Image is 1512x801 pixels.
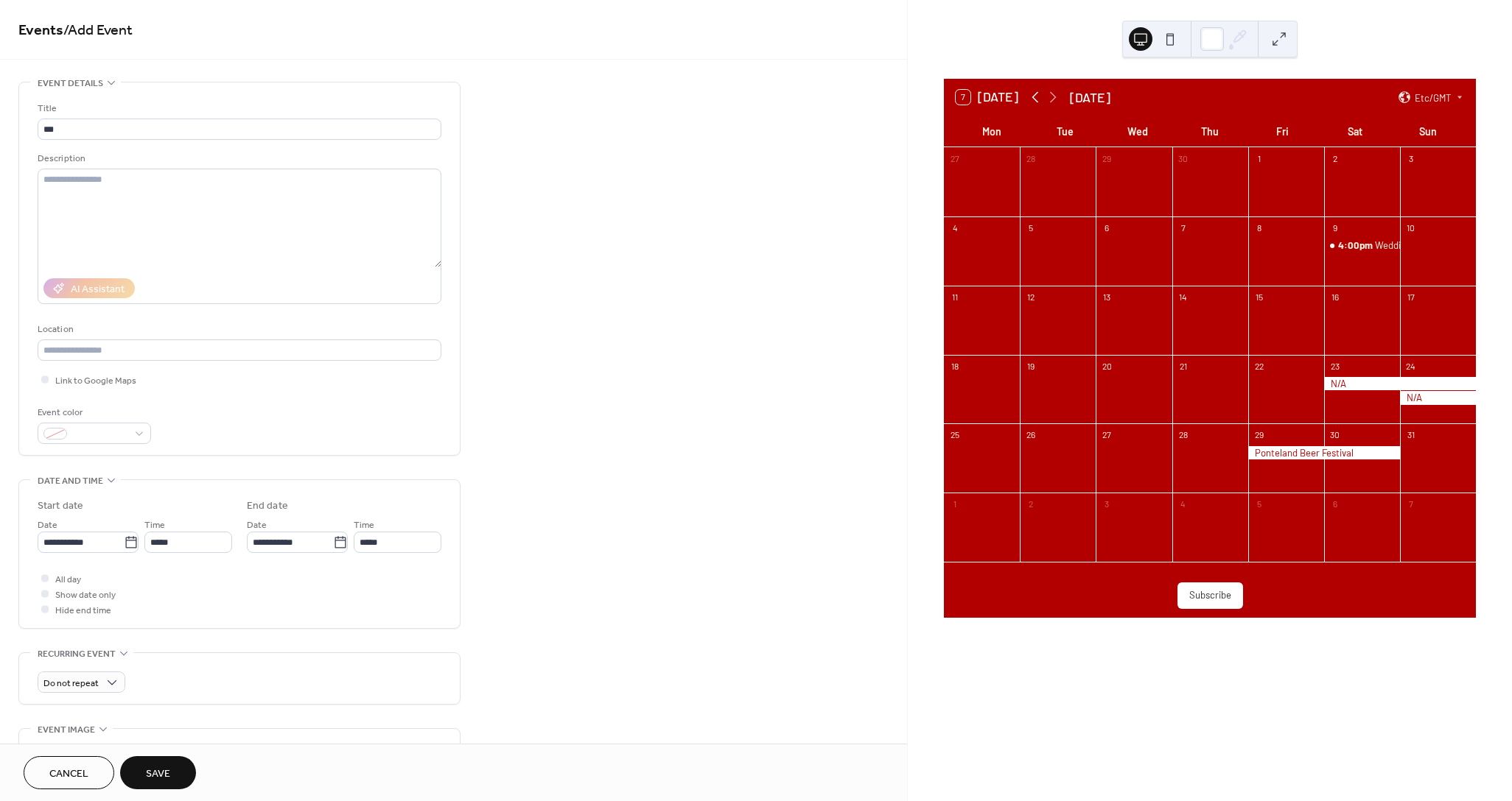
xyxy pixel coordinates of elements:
[1025,498,1037,510] div: 2
[1404,221,1417,233] div: 10
[1253,359,1265,372] div: 22
[1329,152,1341,164] div: 2
[1177,359,1189,372] div: 21
[1101,498,1113,510] div: 3
[38,646,116,662] span: Recurring event
[1404,152,1417,164] div: 3
[1415,93,1452,102] span: Etc/GMT
[1025,428,1037,441] div: 26
[1404,428,1417,441] div: 31
[949,221,962,233] div: 4
[1246,116,1319,147] div: Fri
[1025,359,1037,372] div: 19
[1101,290,1113,303] div: 13
[1329,290,1341,303] div: 16
[1177,221,1189,233] div: 7
[1177,498,1189,510] div: 4
[1253,221,1265,233] div: 8
[43,675,99,692] span: Do not repeat
[38,151,438,166] div: Description
[1329,359,1341,372] div: 23
[38,498,83,514] div: Start date
[38,101,438,116] div: Title
[949,498,962,510] div: 1
[1319,116,1392,147] div: Sat
[1101,359,1113,372] div: 20
[1025,221,1037,233] div: 5
[1324,377,1476,390] div: N/A
[951,86,1023,108] button: 7[DATE]
[949,290,962,303] div: 11
[63,16,133,45] span: / Add Event
[1101,152,1113,164] div: 29
[1329,498,1341,510] div: 6
[120,756,196,789] button: Save
[24,756,114,789] button: Cancel
[38,322,438,337] div: Location
[1070,88,1110,107] div: [DATE]
[1174,116,1247,147] div: Thu
[18,16,63,45] a: Events
[1400,391,1476,404] div: N/A
[55,587,116,603] span: Show date only
[38,473,103,489] span: Date and time
[1248,446,1400,459] div: Ponteland Beer Festival
[1177,428,1189,441] div: 28
[1338,239,1375,252] span: 4:00pm
[247,518,267,533] span: Date
[1253,428,1265,441] div: 29
[38,405,148,420] div: Event color
[1101,221,1113,233] div: 6
[247,498,288,514] div: End date
[1253,290,1265,303] div: 15
[144,518,165,533] span: Time
[1177,582,1243,609] button: Subscribe
[1404,359,1417,372] div: 24
[1253,152,1265,164] div: 1
[1177,290,1189,303] div: 14
[354,518,374,533] span: Time
[1404,290,1417,303] div: 17
[949,428,962,441] div: 25
[38,722,95,738] span: Event image
[49,766,88,782] span: Cancel
[1029,116,1102,147] div: Tue
[38,518,57,533] span: Date
[949,359,962,372] div: 18
[1101,116,1174,147] div: Wed
[1025,290,1037,303] div: 12
[1329,221,1341,233] div: 9
[1253,498,1265,510] div: 5
[949,152,962,164] div: 27
[1375,239,1411,252] div: Wedding
[956,116,1029,147] div: Mon
[55,572,81,587] span: All day
[1329,428,1341,441] div: 30
[1324,239,1400,252] div: Wedding
[1025,152,1037,164] div: 28
[1404,498,1417,510] div: 7
[1391,116,1464,147] div: Sun
[1101,428,1113,441] div: 27
[1177,152,1189,164] div: 30
[55,603,111,618] span: Hide end time
[38,76,103,91] span: Event details
[146,766,170,782] span: Save
[55,373,136,389] span: Link to Google Maps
